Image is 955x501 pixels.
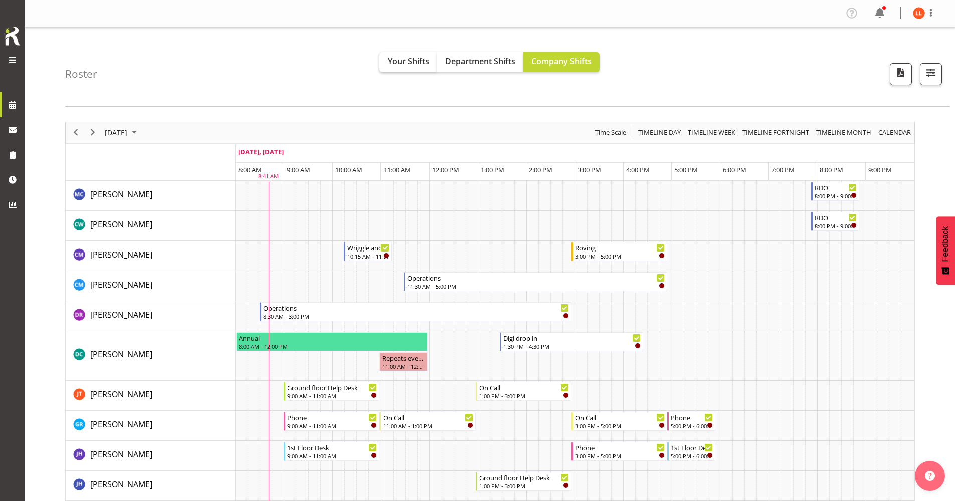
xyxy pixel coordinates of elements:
[479,482,569,490] div: 1:00 PM - 3:00 PM
[383,422,473,430] div: 11:00 AM - 1:00 PM
[503,333,641,343] div: Digi drop in
[671,442,713,452] div: 1st Floor Desk
[66,241,236,271] td: Chamique Mamolo resource
[388,56,429,67] span: Your Shifts
[236,332,428,351] div: Donald Cunningham"s event - Annual Begin From Monday, September 22, 2025 at 8:00:00 AM GMT+12:00 ...
[575,252,665,260] div: 3:00 PM - 5:00 PM
[90,279,152,290] span: [PERSON_NAME]
[103,126,141,139] button: September 2025
[571,442,667,461] div: Jill Harpur"s event - Phone Begin From Monday, September 22, 2025 at 3:00:00 PM GMT+12:00 Ends At...
[686,126,737,139] button: Timeline Week
[383,412,473,422] div: On Call
[66,181,236,211] td: Aurora Catu resource
[941,226,950,262] span: Feedback
[90,279,152,291] a: [PERSON_NAME]
[741,126,811,139] button: Fortnight
[335,165,362,174] span: 10:00 AM
[263,312,569,320] div: 8:30 AM - 3:00 PM
[437,52,523,72] button: Department Shifts
[815,192,857,200] div: 8:00 PM - 9:00 PM
[379,52,437,72] button: Your Shifts
[877,126,912,139] span: calendar
[284,382,379,401] div: Glen Tomlinson"s event - Ground floor Help Desk Begin From Monday, September 22, 2025 at 9:00:00 ...
[529,165,552,174] span: 2:00 PM
[66,381,236,411] td: Glen Tomlinson resource
[287,452,377,460] div: 9:00 AM - 11:00 AM
[815,126,873,139] button: Timeline Month
[90,189,152,200] span: [PERSON_NAME]
[90,349,152,360] span: [PERSON_NAME]
[69,126,83,139] button: Previous
[667,442,715,461] div: Jill Harpur"s event - 1st Floor Desk Begin From Monday, September 22, 2025 at 5:00:00 PM GMT+12:0...
[815,222,857,230] div: 8:00 PM - 9:00 PM
[815,212,857,222] div: RDO
[479,392,569,400] div: 1:00 PM - 3:00 PM
[284,442,379,461] div: Jill Harpur"s event - 1st Floor Desk Begin From Monday, September 22, 2025 at 9:00:00 AM GMT+12:0...
[287,412,377,422] div: Phone
[820,165,843,174] span: 8:00 PM
[936,216,955,285] button: Feedback - Show survey
[667,412,715,431] div: Grace Roscoe-Squires"s event - Phone Begin From Monday, September 22, 2025 at 5:00:00 PM GMT+12:0...
[476,472,571,491] div: Jillian Hunter"s event - Ground floor Help Desk Begin From Monday, September 22, 2025 at 1:00:00 ...
[723,165,746,174] span: 6:00 PM
[890,63,912,85] button: Download a PDF of the roster for the current day
[287,165,310,174] span: 9:00 AM
[575,452,665,460] div: 3:00 PM - 5:00 PM
[101,122,143,143] div: September 22, 2025
[238,147,284,156] span: [DATE], [DATE]
[531,56,592,67] span: Company Shifts
[815,126,872,139] span: Timeline Month
[500,332,644,351] div: Donald Cunningham"s event - Digi drop in Begin From Monday, September 22, 2025 at 1:30:00 PM GMT+...
[90,419,152,430] span: [PERSON_NAME]
[104,126,128,139] span: [DATE]
[674,165,698,174] span: 5:00 PM
[503,342,641,350] div: 1:30 PM - 4:30 PM
[67,122,84,143] div: previous period
[877,126,913,139] button: Month
[287,422,377,430] div: 9:00 AM - 11:00 AM
[479,382,569,392] div: On Call
[66,211,236,241] td: Catherine Wilson resource
[90,348,152,360] a: [PERSON_NAME]
[671,422,713,430] div: 5:00 PM - 6:00 PM
[920,63,942,85] button: Filter Shifts
[90,448,152,460] a: [PERSON_NAME]
[90,309,152,321] a: [PERSON_NAME]
[90,478,152,490] a: [PERSON_NAME]
[379,352,428,371] div: Donald Cunningham"s event - Repeats every monday - Donald Cunningham Begin From Monday, September...
[445,56,515,67] span: Department Shifts
[90,479,152,490] span: [PERSON_NAME]
[66,441,236,471] td: Jill Harpur resource
[404,272,667,291] div: Cindy Mulrooney"s event - Operations Begin From Monday, September 22, 2025 at 11:30:00 AM GMT+12:...
[382,353,425,363] div: Repeats every [DATE] - [PERSON_NAME]
[287,442,377,452] div: 1st Floor Desk
[66,471,236,501] td: Jillian Hunter resource
[671,412,713,422] div: Phone
[771,165,795,174] span: 7:00 PM
[239,333,426,343] div: Annual
[868,165,892,174] span: 9:00 PM
[287,392,377,400] div: 9:00 AM - 11:00 AM
[90,449,152,460] span: [PERSON_NAME]
[3,25,23,47] img: Rosterit icon logo
[347,252,390,260] div: 10:15 AM - 11:15 AM
[432,165,459,174] span: 12:00 PM
[407,282,665,290] div: 11:30 AM - 5:00 PM
[687,126,736,139] span: Timeline Week
[626,165,650,174] span: 4:00 PM
[811,182,859,201] div: Aurora Catu"s event - RDO Begin From Monday, September 22, 2025 at 8:00:00 PM GMT+12:00 Ends At M...
[238,165,262,174] span: 8:00 AM
[384,165,411,174] span: 11:00 AM
[65,68,97,80] h4: Roster
[476,382,571,401] div: Glen Tomlinson"s event - On Call Begin From Monday, September 22, 2025 at 1:00:00 PM GMT+12:00 En...
[671,452,713,460] div: 5:00 PM - 6:00 PM
[575,422,665,430] div: 3:00 PM - 5:00 PM
[66,301,236,331] td: Debra Robinson resource
[90,188,152,200] a: [PERSON_NAME]
[84,122,101,143] div: next period
[90,388,152,400] a: [PERSON_NAME]
[90,418,152,430] a: [PERSON_NAME]
[594,126,627,139] span: Time Scale
[925,471,935,481] img: help-xxl-2.png
[260,302,571,321] div: Debra Robinson"s event - Operations Begin From Monday, September 22, 2025 at 8:30:00 AM GMT+12:00...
